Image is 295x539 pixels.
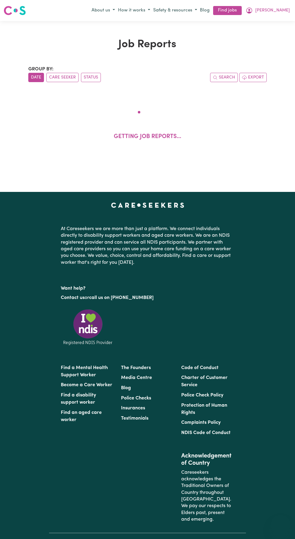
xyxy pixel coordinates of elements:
[239,73,267,82] button: Export
[181,420,221,425] a: Complaints Policy
[271,515,290,534] iframe: Button to launch messaging window
[61,365,108,377] a: Find a Mental Health Support Worker
[28,67,54,72] span: Group by:
[181,403,227,415] a: Protection of Human Rights
[61,283,234,292] p: Want help?
[61,223,234,268] p: At Careseekers we are more than just a platform. We connect individuals directly to disability su...
[181,375,228,387] a: Charter of Customer Service
[121,375,152,380] a: Media Centre
[61,410,102,422] a: Find an aged care worker
[89,295,154,300] a: call us on [PHONE_NUMBER]
[46,73,79,82] button: sort invoices by care seeker
[181,393,223,398] a: Police Check Policy
[213,6,242,15] a: Find jobs
[181,430,231,435] a: NDIS Code of Conduct
[81,73,101,82] button: sort invoices by paid status
[121,406,145,411] a: Insurances
[181,452,234,467] h2: Acknowledgement of Country
[116,6,152,16] button: How it works
[244,5,291,16] button: My Account
[255,7,290,14] span: [PERSON_NAME]
[181,365,219,370] a: Code of Conduct
[90,6,116,16] button: About us
[28,38,267,51] h1: Job Reports
[121,365,151,370] a: The Founders
[61,393,96,405] a: Find a disability support worker
[210,73,238,82] button: Search
[199,6,211,15] a: Blog
[121,396,151,401] a: Police Checks
[61,308,115,346] img: Registered NDIS provider
[28,73,44,82] button: sort invoices by date
[152,6,199,16] button: Safety & resources
[121,386,131,390] a: Blog
[61,383,112,387] a: Become a Care Worker
[121,416,148,421] a: Testimonials
[61,292,234,303] p: or
[61,295,85,300] a: Contact us
[4,4,26,17] a: Careseekers logo
[4,5,26,16] img: Careseekers logo
[114,133,181,141] p: Getting job reports...
[181,467,234,525] p: Careseekers acknowledges the Traditional Owners of Country throughout [GEOGRAPHIC_DATA]. We pay o...
[111,203,184,208] a: Careseekers home page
